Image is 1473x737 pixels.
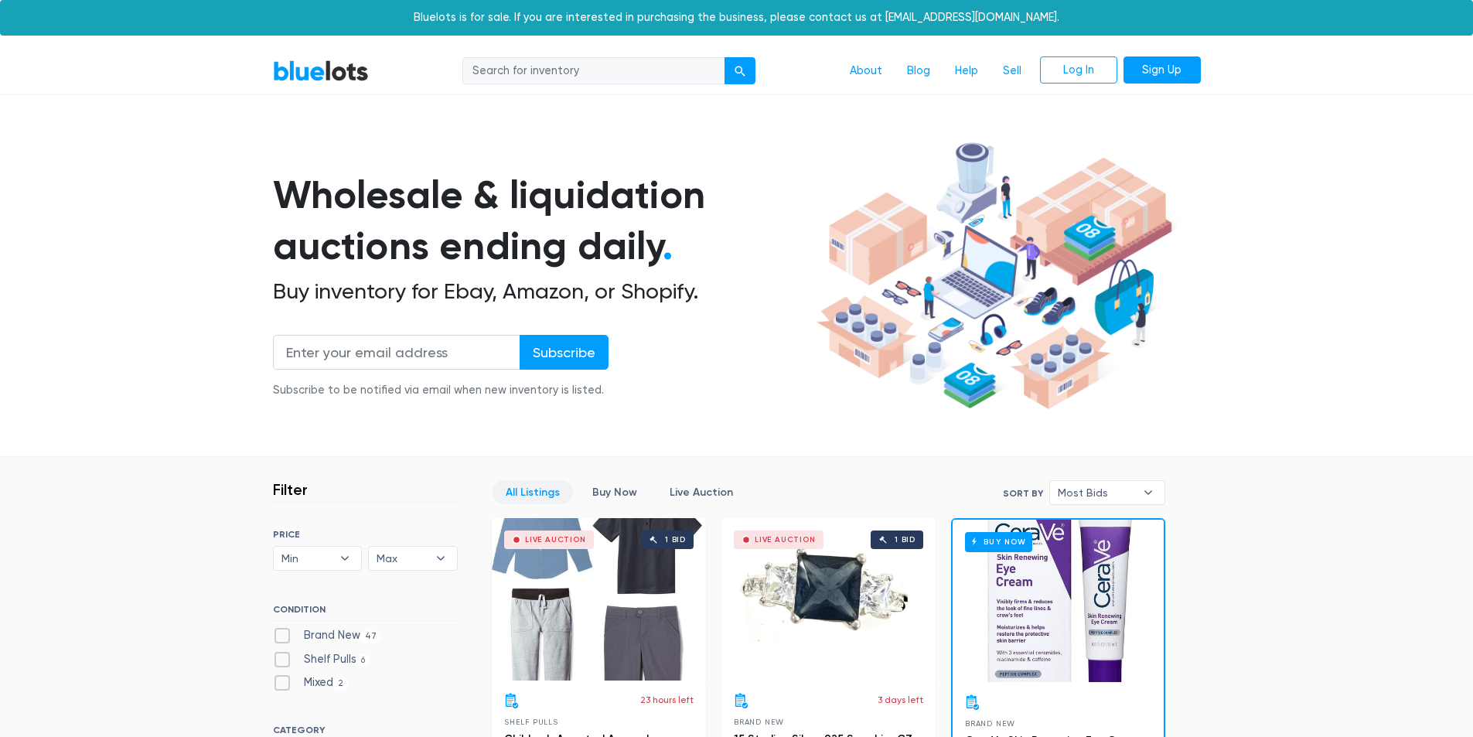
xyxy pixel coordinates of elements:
[1040,56,1117,84] a: Log In
[734,718,784,726] span: Brand New
[360,630,382,643] span: 47
[462,57,725,85] input: Search for inventory
[504,718,558,726] span: Shelf Pulls
[281,547,332,570] span: Min
[965,532,1032,551] h6: Buy Now
[755,536,816,544] div: Live Auction
[377,547,428,570] span: Max
[273,60,369,82] a: BlueLots
[943,56,991,86] a: Help
[333,678,349,691] span: 2
[273,604,458,621] h6: CONDITION
[991,56,1034,86] a: Sell
[273,382,609,399] div: Subscribe to be notified via email when new inventory is listed.
[837,56,895,86] a: About
[953,520,1164,682] a: Buy Now
[273,674,349,691] label: Mixed
[273,651,370,668] label: Shelf Pulls
[656,480,746,504] a: Live Auction
[273,627,382,644] label: Brand New
[273,278,811,305] h2: Buy inventory for Ebay, Amazon, or Shopify.
[1003,486,1043,500] label: Sort By
[965,719,1015,728] span: Brand New
[273,335,520,370] input: Enter your email address
[665,536,686,544] div: 1 bid
[520,335,609,370] input: Subscribe
[721,518,936,681] a: Live Auction 1 bid
[273,529,458,540] h6: PRICE
[640,693,694,707] p: 23 hours left
[1132,481,1164,504] b: ▾
[493,480,573,504] a: All Listings
[579,480,650,504] a: Buy Now
[1058,481,1135,504] span: Most Bids
[525,536,586,544] div: Live Auction
[425,547,457,570] b: ▾
[329,547,361,570] b: ▾
[273,169,811,272] h1: Wholesale & liquidation auctions ending daily
[878,693,923,707] p: 3 days left
[1124,56,1201,84] a: Sign Up
[492,518,706,681] a: Live Auction 1 bid
[811,135,1178,417] img: hero-ee84e7d0318cb26816c560f6b4441b76977f77a177738b4e94f68c95b2b83dbb.png
[663,223,673,269] span: .
[273,480,308,499] h3: Filter
[895,56,943,86] a: Blog
[356,654,370,667] span: 6
[895,536,916,544] div: 1 bid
